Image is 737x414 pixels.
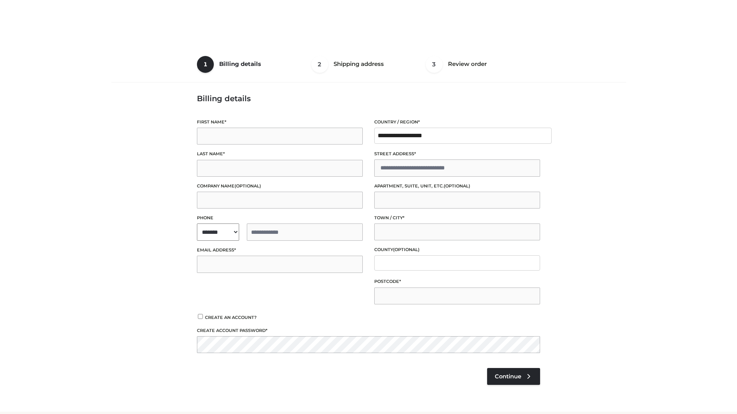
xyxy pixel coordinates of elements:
label: Apartment, suite, unit, etc. [374,182,540,190]
label: First name [197,118,363,126]
input: Create an account? [197,314,204,319]
span: 2 [311,56,328,73]
span: Continue [495,373,521,380]
label: Email address [197,246,363,254]
label: Create account password [197,327,540,334]
span: Billing details [219,60,261,67]
span: 3 [426,56,443,73]
label: County [374,246,540,253]
label: Company name [197,182,363,190]
label: Street address [374,150,540,158]
span: (optional) [393,247,420,252]
label: Phone [197,214,363,222]
h3: Billing details [197,94,540,103]
label: Last name [197,150,363,158]
label: Country / Region [374,118,540,126]
span: (optional) [235,183,261,189]
a: Continue [487,368,540,385]
span: (optional) [444,183,470,189]
label: Postcode [374,278,540,285]
label: Town / City [374,214,540,222]
span: Shipping address [334,60,384,67]
span: Create an account? [205,315,257,320]
span: Review order [448,60,487,67]
span: 1 [197,56,214,73]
